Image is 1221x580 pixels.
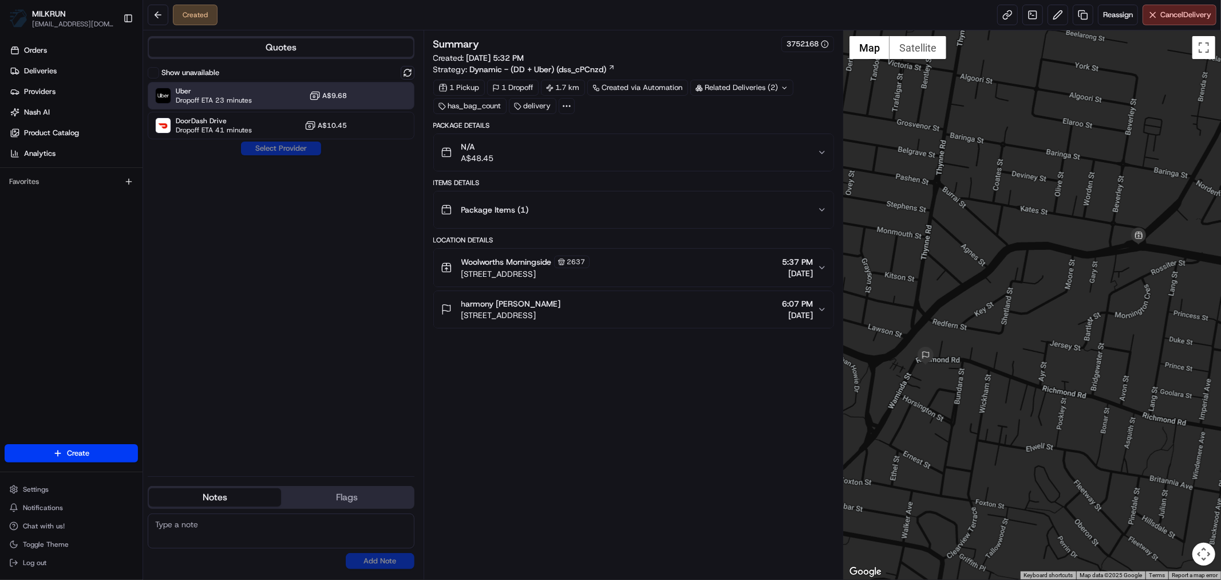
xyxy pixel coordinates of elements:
a: Terms (opens in new tab) [1149,572,1165,578]
button: CancelDelivery [1143,5,1216,25]
a: Report a map error [1172,572,1218,578]
span: Package Items ( 1 ) [461,204,529,215]
button: MILKRUN [32,8,66,19]
button: Reassign [1098,5,1138,25]
div: Related Deliveries (2) [690,80,793,96]
span: [DATE] [782,268,813,279]
img: DoorDash Drive [156,118,171,133]
div: 1 Pickup [433,80,485,96]
div: Items Details [433,178,834,187]
button: Map camera controls [1192,543,1215,566]
span: [STREET_ADDRESS] [461,309,561,321]
img: MILKRUN [9,9,27,28]
button: Settings [5,481,138,497]
div: has_bag_count [433,98,507,114]
span: 5:37 PM [782,256,813,268]
div: Favorites [5,173,138,191]
button: Keyboard shortcuts [1024,571,1073,579]
a: Created via Automation [587,80,688,96]
div: Strategy: [433,64,615,75]
a: Nash AI [5,103,143,122]
div: Package Details [433,121,834,130]
span: Dropoff ETA 23 minutes [176,96,252,105]
span: Toggle Theme [23,540,69,549]
span: Woolworths Morningside [461,256,552,268]
span: Providers [24,87,56,97]
button: Package Items (1) [434,191,833,228]
span: [STREET_ADDRESS] [461,268,590,280]
a: Orders [5,41,143,60]
span: [DATE] [782,309,813,321]
a: Open this area in Google Maps (opens a new window) [847,565,884,579]
span: Deliveries [24,66,57,76]
span: Create [67,448,89,458]
button: 3752168 [787,39,829,49]
div: 1 Dropoff [487,80,539,96]
button: N/AA$48.45 [434,134,833,171]
button: Notifications [5,500,138,516]
span: Orders [24,45,47,56]
button: Log out [5,555,138,571]
label: Show unavailable [161,68,219,78]
button: Show satellite imagery [890,36,946,59]
a: Dynamic - (DD + Uber) (dss_cPCnzd) [470,64,615,75]
button: harmony [PERSON_NAME][STREET_ADDRESS]6:07 PM[DATE] [434,291,833,328]
span: Chat with us! [23,522,65,531]
span: 2637 [567,257,586,267]
a: Analytics [5,144,143,163]
span: Notifications [23,503,63,512]
a: Product Catalog [5,124,143,142]
span: Dropoff ETA 41 minutes [176,126,252,135]
a: Deliveries [5,62,143,80]
span: Reassign [1103,10,1133,20]
button: Toggle Theme [5,536,138,552]
span: A$48.45 [461,152,494,164]
button: Chat with us! [5,518,138,534]
img: Google [847,565,884,579]
span: DoorDash Drive [176,116,252,126]
div: delivery [509,98,556,114]
span: harmony [PERSON_NAME] [461,298,561,309]
button: Toggle fullscreen view [1192,36,1215,59]
a: Providers [5,83,143,101]
span: A$9.68 [323,91,347,100]
span: Uber [176,87,252,96]
button: Show street map [849,36,890,59]
button: Woolworths Morningside2637[STREET_ADDRESS]5:37 PM[DATE] [434,249,833,287]
span: Nash AI [24,107,50,117]
span: Dynamic - (DD + Uber) (dss_cPCnzd) [470,64,607,75]
button: [EMAIL_ADDRESS][DOMAIN_NAME] [32,19,114,29]
span: Settings [23,485,49,494]
button: MILKRUNMILKRUN[EMAIL_ADDRESS][DOMAIN_NAME] [5,5,118,32]
span: 6:07 PM [782,298,813,309]
span: A$10.45 [318,121,347,130]
img: Uber [156,88,171,103]
span: Created: [433,52,524,64]
span: Analytics [24,148,56,159]
span: Cancel Delivery [1160,10,1211,20]
button: Flags [281,488,413,507]
span: Map data ©2025 Google [1080,572,1142,578]
span: Log out [23,558,46,567]
div: Location Details [433,236,834,245]
button: Notes [149,488,281,507]
span: [DATE] 5:32 PM [467,53,524,63]
button: A$10.45 [305,120,347,131]
span: Product Catalog [24,128,79,138]
button: Create [5,444,138,463]
button: Quotes [149,38,413,57]
div: 1.7 km [541,80,585,96]
span: N/A [461,141,494,152]
h3: Summary [433,39,480,49]
button: A$9.68 [309,90,347,101]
